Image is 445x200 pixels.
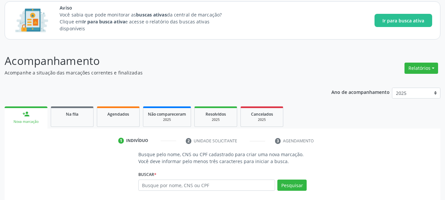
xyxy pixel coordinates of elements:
span: Cancelados [251,111,273,117]
div: Nova marcação [9,119,43,124]
p: Busque pelo nome, CNS ou CPF cadastrado para criar uma nova marcação. Você deve informar pelo men... [138,151,307,165]
span: Não compareceram [148,111,186,117]
p: Acompanhamento [5,53,310,69]
div: 2025 [148,117,186,122]
strong: buscas ativas [136,12,167,18]
p: Acompanhe a situação das marcações correntes e finalizadas [5,69,310,76]
strong: Ir para busca ativa [82,18,125,25]
div: 2025 [199,117,232,122]
span: Agendados [107,111,129,117]
input: Busque por nome, CNS ou CPF [138,180,275,191]
label: Buscar [138,169,156,180]
button: Pesquisar [277,180,307,191]
p: Ano de acompanhamento [331,88,390,96]
span: Na fila [66,111,78,117]
span: Resolvidos [206,111,226,117]
div: 2025 [245,117,278,122]
p: Você sabia que pode monitorar as da central de marcação? Clique em e acesse o relatório das busca... [60,11,234,32]
div: 1 [118,138,124,144]
img: Imagem de CalloutCard [13,6,50,35]
span: Ir para busca ativa [382,17,424,24]
span: Aviso [60,4,234,11]
div: Indivíduo [126,138,148,144]
button: Ir para busca ativa [375,14,432,27]
div: person_add [22,110,30,118]
button: Relatórios [404,63,438,74]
